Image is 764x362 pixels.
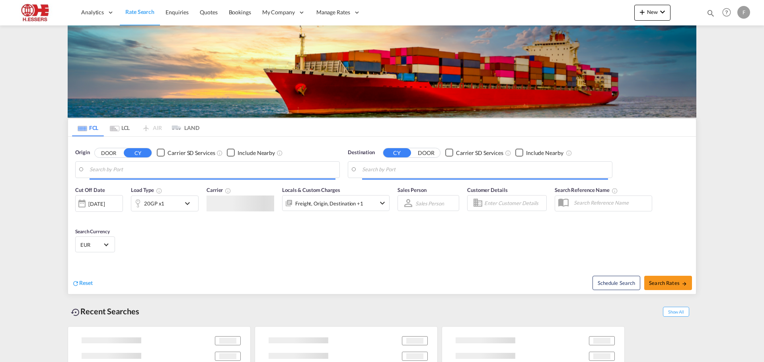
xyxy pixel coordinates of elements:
md-icon: The selected Trucker/Carrierwill be displayed in the rate results If the rates are from another f... [225,188,231,194]
md-tab-item: LCL [104,119,136,136]
span: Carrier [207,187,231,193]
span: EUR [80,241,103,248]
md-tab-item: LAND [168,119,199,136]
span: Locals & Custom Charges [282,187,340,193]
md-icon: icon-arrow-right [682,281,687,287]
div: Help [720,6,737,20]
input: Search by Port [90,164,335,176]
md-icon: Unchecked: Search for CY (Container Yard) services for all selected carriers.Checked : Search for... [505,150,511,156]
img: 690005f0ba9d11ee90968bb23dcea500.JPG [12,4,66,21]
div: [DATE] [75,195,123,212]
md-icon: Unchecked: Search for CY (Container Yard) services for all selected carriers.Checked : Search for... [216,150,223,156]
div: Include Nearby [238,149,275,157]
div: 20GP x1icon-chevron-down [131,196,199,211]
span: Search Reference Name [555,187,618,193]
span: Bookings [229,9,251,15]
div: Recent Searches [68,302,142,320]
span: Reset [79,279,93,286]
button: icon-plus 400-fgNewicon-chevron-down [634,5,670,21]
md-icon: Unchecked: Ignores neighbouring ports when fetching rates.Checked : Includes neighbouring ports w... [277,150,283,156]
div: Include Nearby [526,149,563,157]
md-icon: icon-refresh [72,280,79,287]
md-icon: icon-chevron-down [658,7,667,17]
span: My Company [262,8,295,16]
span: Origin [75,149,90,157]
span: Sales Person [398,187,427,193]
md-icon: Unchecked: Ignores neighbouring ports when fetching rates.Checked : Includes neighbouring ports w... [566,150,572,156]
md-datepicker: Select [75,211,81,222]
div: 20GP x1 [144,198,164,209]
span: Destination [348,149,375,157]
img: LCL+%26+FCL+BACKGROUND.png [68,25,696,118]
input: Enter Customer Details [484,197,544,209]
button: Note: By default Schedule search will only considerorigin ports, destination ports and cut off da... [592,276,640,290]
span: Manage Rates [316,8,350,16]
button: Search Ratesicon-arrow-right [644,276,692,290]
input: Search by Port [362,164,608,176]
md-icon: Your search will be saved by the below given name [612,188,618,194]
md-checkbox: Checkbox No Ink [515,149,563,157]
md-select: Select Currency: € EUREuro [80,239,111,250]
md-checkbox: Checkbox No Ink [227,149,275,157]
md-checkbox: Checkbox No Ink [157,149,215,157]
span: Customer Details [467,187,507,193]
span: Cut Off Date [75,187,105,193]
md-icon: icon-plus 400-fg [637,7,647,17]
button: CY [383,148,411,157]
span: New [637,9,667,15]
input: Search Reference Name [570,197,652,209]
div: Carrier SD Services [168,149,215,157]
button: DOOR [412,148,440,157]
span: Load Type [131,187,162,193]
div: Freight Origin Destination Factory Stuffing [295,198,363,209]
span: Help [720,6,733,19]
md-icon: icon-chevron-down [378,198,387,208]
md-tab-item: FCL [72,119,104,136]
div: Origin DOOR CY Checkbox No InkUnchecked: Search for CY (Container Yard) services for all selected... [68,137,696,294]
div: icon-refreshReset [72,279,93,288]
span: Search Rates [649,280,687,286]
md-icon: icon-backup-restore [71,308,80,317]
span: Quotes [200,9,217,15]
span: Analytics [81,8,104,16]
md-pagination-wrapper: Use the left and right arrow keys to navigate between tabs [72,119,199,136]
div: [DATE] [88,200,105,207]
md-checkbox: Checkbox No Ink [445,149,503,157]
md-select: Sales Person [415,197,445,209]
md-icon: icon-magnify [706,9,715,17]
div: Carrier SD Services [456,149,503,157]
md-icon: icon-chevron-down [183,199,196,208]
div: F [737,6,750,19]
span: Show All [663,307,689,317]
div: icon-magnify [706,9,715,21]
button: DOOR [95,148,123,157]
md-icon: icon-information-outline [156,188,162,194]
span: Enquiries [166,9,189,15]
div: Freight Origin Destination Factory Stuffingicon-chevron-down [282,195,390,211]
button: CY [124,148,152,157]
span: Search Currency [75,228,110,234]
span: Rate Search [125,8,154,15]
